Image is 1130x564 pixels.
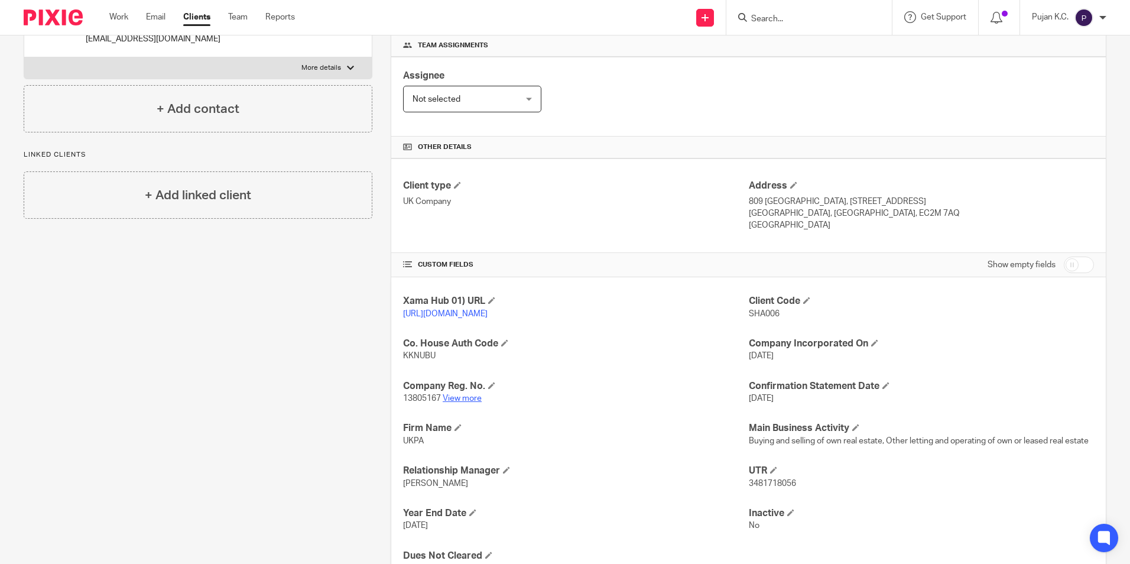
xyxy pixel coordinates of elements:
[145,186,251,205] h4: + Add linked client
[403,310,488,318] a: [URL][DOMAIN_NAME]
[749,465,1094,477] h4: UTR
[183,11,210,23] a: Clients
[749,219,1094,231] p: [GEOGRAPHIC_DATA]
[749,310,780,318] span: SHA006
[24,9,83,25] img: Pixie
[403,352,436,360] span: KKNUBU
[749,295,1094,307] h4: Client Code
[403,437,424,445] span: UKPA
[749,437,1089,445] span: Buying and selling of own real estate, Other letting and operating of own or leased real estate
[418,142,472,152] span: Other details
[749,394,774,403] span: [DATE]
[301,63,341,73] p: More details
[921,13,966,21] span: Get Support
[413,95,460,103] span: Not selected
[1032,11,1069,23] p: Pujan K.C.
[403,260,748,270] h4: CUSTOM FIELDS
[749,208,1094,219] p: [GEOGRAPHIC_DATA], [GEOGRAPHIC_DATA], EC2M 7AQ
[749,338,1094,350] h4: Company Incorporated On
[403,394,441,403] span: 13805167
[403,465,748,477] h4: Relationship Manager
[403,180,748,192] h4: Client type
[749,380,1094,393] h4: Confirmation Statement Date
[403,338,748,350] h4: Co. House Auth Code
[749,196,1094,208] p: 809 [GEOGRAPHIC_DATA], [STREET_ADDRESS]
[403,521,428,530] span: [DATE]
[418,41,488,50] span: Team assignments
[403,295,748,307] h4: Xama Hub 01) URL
[403,550,748,562] h4: Dues Not Cleared
[86,33,220,45] p: [EMAIL_ADDRESS][DOMAIN_NAME]
[24,150,372,160] p: Linked clients
[749,352,774,360] span: [DATE]
[749,422,1094,435] h4: Main Business Activity
[750,14,856,25] input: Search
[146,11,165,23] a: Email
[749,479,796,488] span: 3481718056
[157,100,239,118] h4: + Add contact
[109,11,128,23] a: Work
[749,507,1094,520] h4: Inactive
[403,479,468,488] span: [PERSON_NAME]
[228,11,248,23] a: Team
[1074,8,1093,27] img: svg%3E
[403,380,748,393] h4: Company Reg. No.
[403,71,444,80] span: Assignee
[988,259,1056,271] label: Show empty fields
[265,11,295,23] a: Reports
[749,180,1094,192] h4: Address
[403,196,748,208] p: UK Company
[403,507,748,520] h4: Year End Date
[749,521,759,530] span: No
[403,422,748,435] h4: Firm Name
[443,394,482,403] a: View more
